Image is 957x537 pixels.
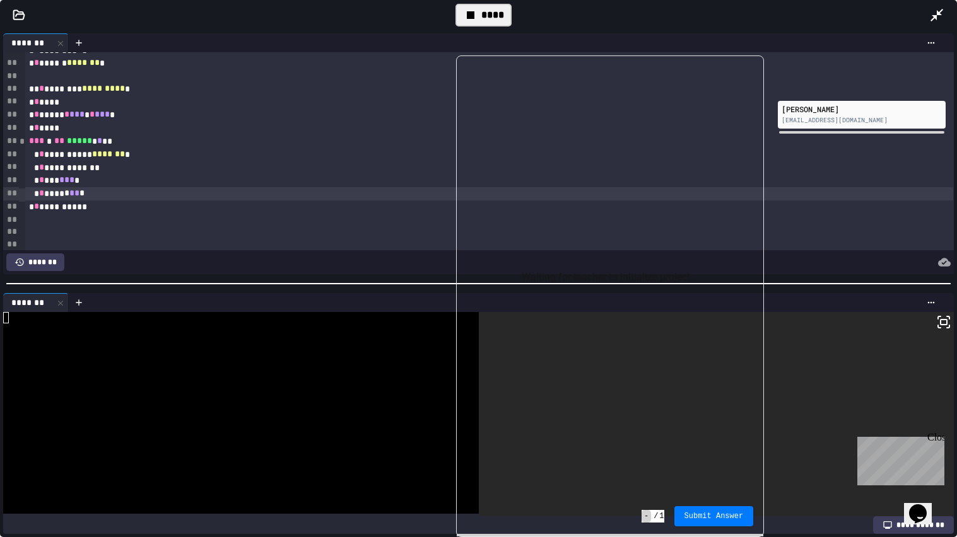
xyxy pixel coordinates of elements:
div: [EMAIL_ADDRESS][DOMAIN_NAME] [782,115,942,125]
div: Chat with us now!Close [5,5,87,80]
iframe: chat widget [852,432,944,485]
div: [PERSON_NAME] [782,103,942,115]
span: 1 [659,511,664,521]
iframe: chat widget [904,487,944,524]
span: / [654,511,658,521]
button: Submit Answer [674,506,754,526]
span: Submit Answer [684,511,744,521]
span: - [642,510,651,523]
div: Waiting for teacher to initialize project... [457,56,763,499]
